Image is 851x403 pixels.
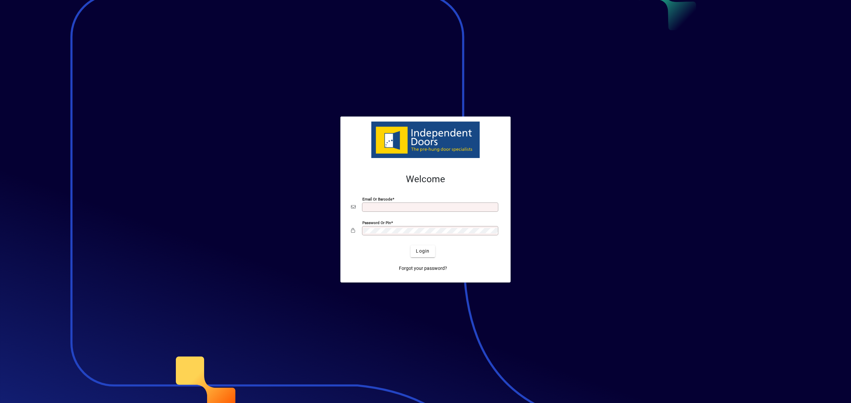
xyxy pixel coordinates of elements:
span: Forgot your password? [399,265,447,272]
span: Login [416,248,429,255]
mat-label: Email or Barcode [362,197,392,201]
a: Forgot your password? [396,263,450,275]
button: Login [411,245,435,257]
mat-label: Password or Pin [362,220,391,225]
h2: Welcome [351,174,500,185]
